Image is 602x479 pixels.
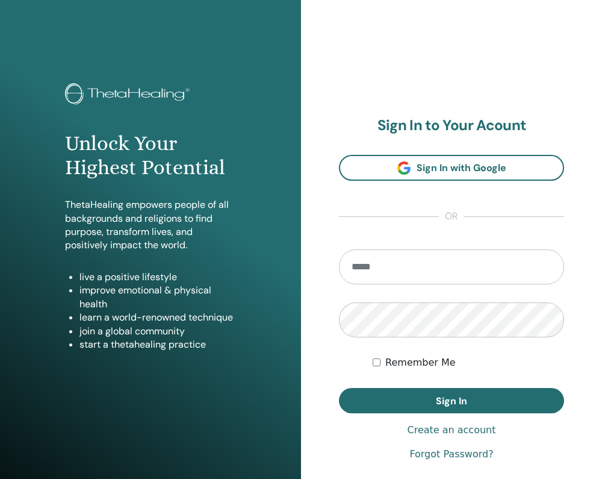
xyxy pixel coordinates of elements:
[79,325,235,338] li: join a global community
[436,395,467,407] span: Sign In
[417,161,506,174] span: Sign In with Google
[65,198,235,252] p: ThetaHealing empowers people of all backgrounds and religions to find purpose, transform lives, a...
[79,271,235,284] li: live a positive lifestyle
[65,131,235,181] h1: Unlock Your Highest Potential
[79,311,235,324] li: learn a world-renowned technique
[339,388,564,413] button: Sign In
[79,284,235,311] li: improve emotional & physical health
[373,355,564,370] div: Keep me authenticated indefinitely or until I manually logout
[339,155,564,181] a: Sign In with Google
[79,338,235,351] li: start a thetahealing practice
[385,355,456,370] label: Remember Me
[439,210,464,224] span: or
[409,447,493,462] a: Forgot Password?
[407,423,495,437] a: Create an account
[339,117,564,134] h2: Sign In to Your Acount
